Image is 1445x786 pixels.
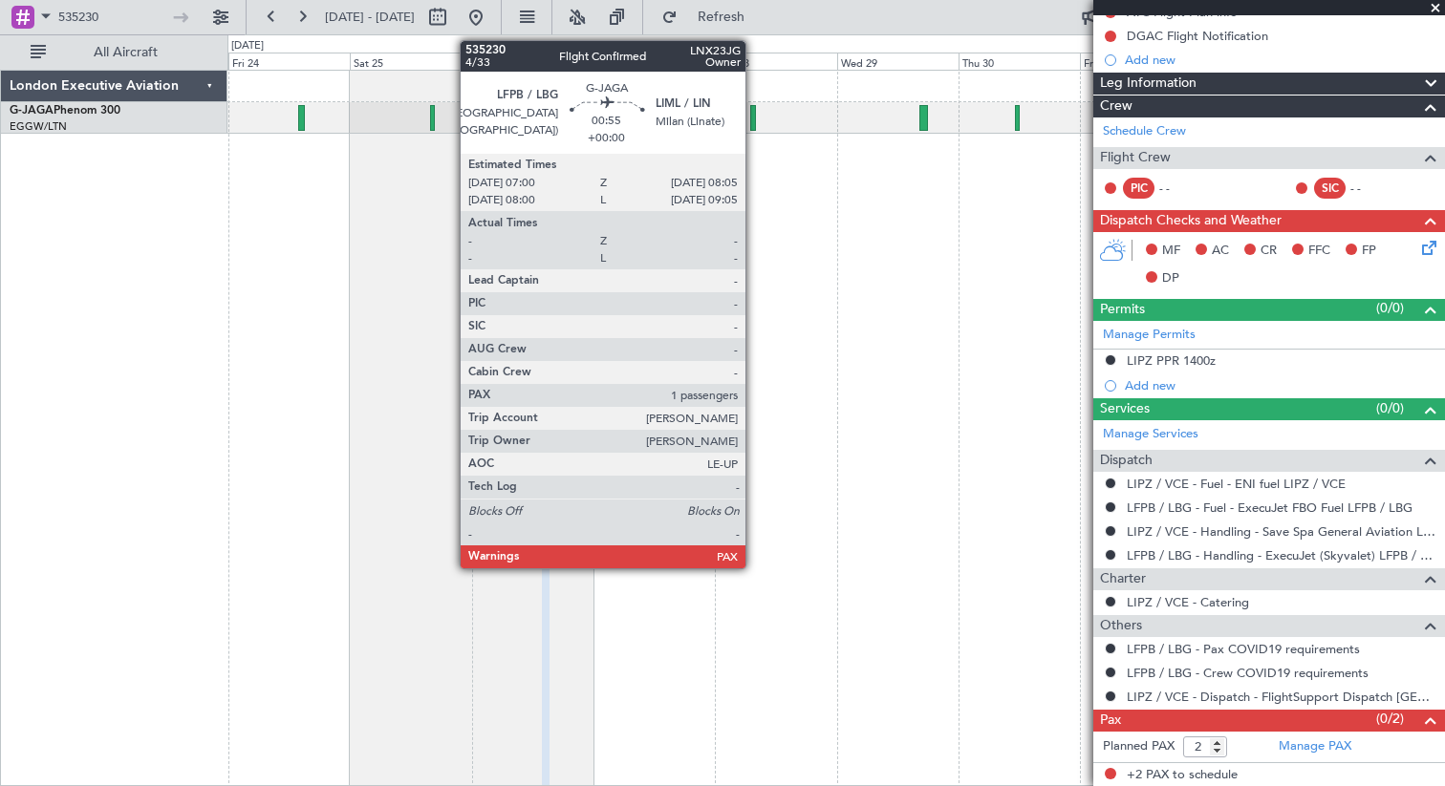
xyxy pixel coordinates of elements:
span: Flight Crew [1100,147,1171,169]
span: All Aircraft [50,46,202,59]
div: Sun 26 [472,53,593,70]
span: Others [1100,615,1142,637]
a: LFPB / LBG - Fuel - ExecuJet FBO Fuel LFPB / LBG [1127,499,1413,516]
div: Fri 31 [1080,53,1201,70]
span: FFC [1308,242,1330,261]
a: LIPZ / VCE - Dispatch - FlightSupport Dispatch [GEOGRAPHIC_DATA] [1127,689,1435,705]
span: Permits [1100,299,1145,321]
span: Pax [1100,710,1121,732]
span: Leg Information [1100,73,1197,95]
a: LIPZ / VCE - Catering [1127,594,1249,610]
span: Services [1100,398,1150,420]
span: FP [1362,242,1376,261]
button: All Aircraft [21,37,207,68]
span: CR [1261,242,1277,261]
a: Manage Services [1103,425,1198,444]
button: Refresh [653,2,767,32]
span: [DATE] - [DATE] [325,9,415,26]
div: Wed 29 [837,53,959,70]
span: (0/2) [1376,709,1404,729]
div: Fri 24 [228,53,350,70]
a: Manage PAX [1279,737,1351,756]
span: Crew [1100,96,1132,117]
div: [DATE] [231,38,264,54]
span: Refresh [681,11,762,24]
a: LFPB / LBG - Pax COVID19 requirements [1127,641,1360,657]
a: LFPB / LBG - Handling - ExecuJet (Skyvalet) LFPB / LBG [1127,547,1435,563]
span: G-JAGA [10,105,54,117]
div: DGAC Flight Notification [1127,28,1268,44]
span: AC [1212,242,1229,261]
div: PIC [1123,178,1154,199]
div: - - [1350,180,1393,197]
span: +2 PAX to schedule [1127,766,1238,785]
a: LIPZ / VCE - Handling - Save Spa General Aviation LIPZ / VCE [1127,523,1435,540]
div: LIPZ PPR 1400z [1127,352,1216,369]
div: Tue 28 [715,53,836,70]
span: DP [1162,269,1179,288]
a: G-JAGAPhenom 300 [10,105,120,117]
span: Dispatch [1100,450,1153,472]
label: Planned PAX [1103,737,1175,756]
span: (0/0) [1376,298,1404,318]
a: LFPB / LBG - Crew COVID19 requirements [1127,665,1369,681]
div: Thu 30 [959,53,1080,70]
div: Mon 27 [593,53,715,70]
span: MF [1162,242,1180,261]
a: EGGW/LTN [10,119,67,134]
input: Trip Number [58,3,168,32]
a: Schedule Crew [1103,122,1186,141]
a: Manage Permits [1103,326,1196,345]
div: Sat 25 [350,53,471,70]
span: Dispatch Checks and Weather [1100,210,1282,232]
span: Charter [1100,568,1146,590]
div: Add new [1125,377,1435,393]
div: Add new [1125,52,1435,68]
div: - - [1159,180,1202,197]
a: LIPZ / VCE - Fuel - ENI fuel LIPZ / VCE [1127,476,1346,492]
div: SIC [1314,178,1346,199]
span: (0/0) [1376,398,1404,418]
